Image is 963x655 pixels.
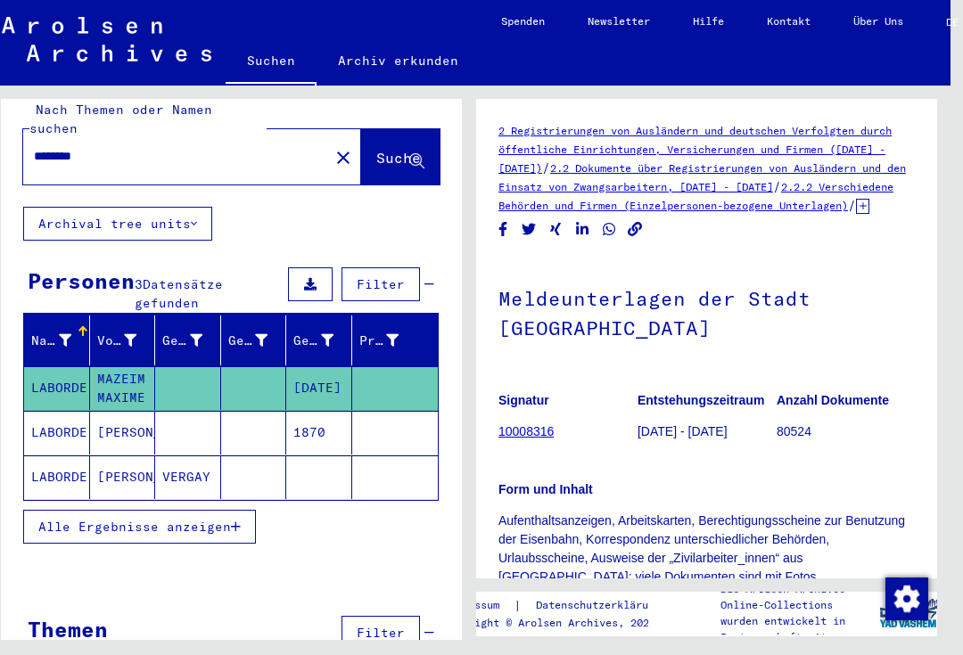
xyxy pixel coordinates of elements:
[443,596,682,615] div: |
[626,218,645,241] button: Copy link
[97,326,160,355] div: Vorname
[498,424,554,438] a: 10008316
[90,411,156,454] mat-cell: [PERSON_NAME]
[376,149,421,167] span: Suche
[24,315,90,365] mat-header-cell: Nachname
[29,102,212,136] mat-label: Nach Themen oder Namen suchen
[498,512,915,586] p: Aufenthaltsanzeigen, Arbeitskarten, Berechtigungsscheine zur Benutzung der Eisenbahn, Korresponde...
[293,326,356,355] div: Geburtsdatum
[498,161,906,193] a: 2.2 Dokumente über Registrierungen von Ausländern und den Einsatz von Zwangsarbeitern, [DATE] - [...
[221,315,287,365] mat-header-cell: Geburt‏
[777,393,889,407] b: Anzahl Dokumente
[286,366,352,410] mat-cell: [DATE]
[638,393,764,407] b: Entstehungszeitraum
[31,332,71,350] div: Nachname
[135,276,143,292] span: 3
[90,315,156,365] mat-header-cell: Vorname
[342,267,420,301] button: Filter
[443,615,682,631] p: Copyright © Arolsen Archives, 2021
[542,160,550,176] span: /
[23,207,212,241] button: Archival tree units
[286,411,352,454] mat-cell: 1870
[31,326,94,355] div: Nachname
[520,218,539,241] button: Share on Twitter
[342,616,420,650] button: Filter
[720,613,879,645] p: wurden entwickelt in Partnerschaft mit
[573,218,592,241] button: Share on LinkedIn
[228,332,268,350] div: Geburt‏
[38,519,231,535] span: Alle Ergebnisse anzeigen
[90,366,156,410] mat-cell: MAZEIM MAXIME
[352,315,439,365] mat-header-cell: Prisoner #
[773,178,781,194] span: /
[162,326,225,355] div: Geburtsname
[498,258,915,365] h1: Meldeunterlagen der Stadt [GEOGRAPHIC_DATA]
[443,596,514,615] a: Impressum
[23,510,256,544] button: Alle Ergebnisse anzeigen
[498,393,549,407] b: Signatur
[361,129,440,184] button: Suche
[777,422,915,441] p: 80524
[848,197,856,213] span: /
[325,139,361,175] button: Clear
[317,39,480,82] a: Archiv erkunden
[720,581,879,613] p: Die Arolsen Archives Online-Collections
[359,332,399,350] div: Prisoner #
[155,455,221,499] mat-cell: VERGAY
[638,422,776,441] p: [DATE] - [DATE]
[97,332,137,350] div: Vorname
[226,39,317,86] a: Suchen
[494,218,513,241] button: Share on Facebook
[357,276,405,292] span: Filter
[24,455,90,499] mat-cell: LABORDE
[600,218,619,241] button: Share on WhatsApp
[498,482,593,496] b: Form und Inhalt
[24,366,90,410] mat-cell: LABORDE
[162,332,202,350] div: Geburtsname
[293,332,333,350] div: Geburtsdatum
[135,276,223,311] span: Datensätze gefunden
[155,315,221,365] mat-header-cell: Geburtsname
[357,625,405,641] span: Filter
[547,218,565,241] button: Share on Xing
[885,577,928,620] img: Zustimmung ändern
[333,147,354,168] mat-icon: close
[286,315,352,365] mat-header-cell: Geburtsdatum
[90,455,156,499] mat-cell: [PERSON_NAME]
[359,326,422,355] div: Prisoner #
[2,17,211,61] img: Arolsen_neg.svg
[522,596,682,615] a: Datenschutzerklärung
[228,326,291,355] div: Geburt‏
[498,124,892,175] a: 2 Registrierungen von Ausländern und deutschen Verfolgten durch öffentliche Einrichtungen, Versic...
[28,613,108,645] div: Themen
[28,265,135,297] div: Personen
[24,411,90,454] mat-cell: LABORDE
